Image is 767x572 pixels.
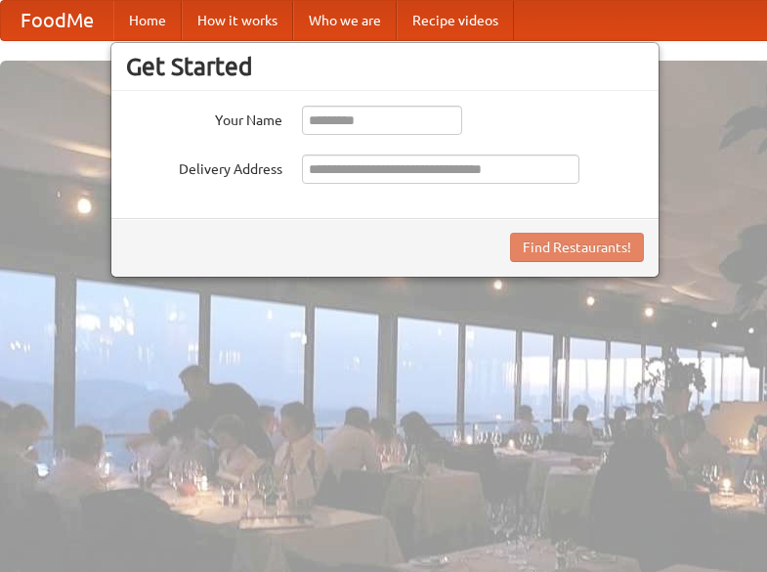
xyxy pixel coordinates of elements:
[397,1,514,40] a: Recipe videos
[1,1,113,40] a: FoodMe
[182,1,293,40] a: How it works
[126,52,644,81] h3: Get Started
[510,233,644,262] button: Find Restaurants!
[113,1,182,40] a: Home
[126,106,282,130] label: Your Name
[126,154,282,179] label: Delivery Address
[293,1,397,40] a: Who we are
